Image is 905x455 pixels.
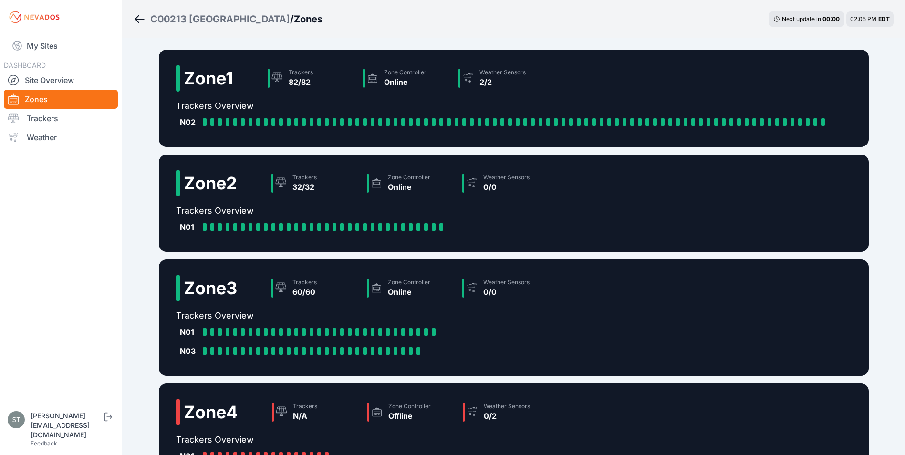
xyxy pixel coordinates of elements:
[268,275,363,301] a: Trackers60/60
[483,286,530,298] div: 0/0
[294,12,322,26] h3: Zones
[388,403,431,410] div: Zone Controller
[484,410,530,422] div: 0/2
[384,69,426,76] div: Zone Controller
[4,90,118,109] a: Zones
[293,403,317,410] div: Trackers
[388,410,431,422] div: Offline
[878,15,890,22] span: EDT
[292,181,317,193] div: 32/32
[388,286,430,298] div: Online
[782,15,821,22] span: Next update in
[483,174,530,181] div: Weather Sensors
[290,12,294,26] span: /
[150,12,290,26] a: C00213 [GEOGRAPHIC_DATA]
[4,34,118,57] a: My Sites
[458,275,554,301] a: Weather Sensors0/0
[455,65,550,92] a: Weather Sensors2/2
[176,433,554,446] h2: Trackers Overview
[31,440,57,447] a: Feedback
[31,411,102,440] div: [PERSON_NAME][EMAIL_ADDRESS][DOMAIN_NAME]
[4,109,118,128] a: Trackers
[134,7,322,31] nav: Breadcrumb
[292,174,317,181] div: Trackers
[180,326,199,338] div: N01
[388,174,430,181] div: Zone Controller
[4,61,46,69] span: DASHBOARD
[479,76,526,88] div: 2/2
[289,76,313,88] div: 82/82
[289,69,313,76] div: Trackers
[479,69,526,76] div: Weather Sensors
[822,15,840,23] div: 00 : 00
[384,76,426,88] div: Online
[292,279,317,286] div: Trackers
[180,221,199,233] div: N01
[8,411,25,428] img: steve@nevados.solar
[184,69,233,88] h2: Zone 1
[292,286,317,298] div: 60/60
[264,65,359,92] a: Trackers82/82
[458,170,554,196] a: Weather Sensors0/0
[8,10,61,25] img: Nevados
[483,279,530,286] div: Weather Sensors
[268,399,364,425] a: TrackersN/A
[483,181,530,193] div: 0/0
[850,15,876,22] span: 02:05 PM
[484,403,530,410] div: Weather Sensors
[184,279,237,298] h2: Zone 3
[176,99,832,113] h2: Trackers Overview
[268,170,363,196] a: Trackers32/32
[184,174,237,193] h2: Zone 2
[4,71,118,90] a: Site Overview
[459,399,554,425] a: Weather Sensors0/2
[293,410,317,422] div: N/A
[4,128,118,147] a: Weather
[388,279,430,286] div: Zone Controller
[176,309,554,322] h2: Trackers Overview
[176,204,554,217] h2: Trackers Overview
[180,345,199,357] div: N03
[388,181,430,193] div: Online
[180,116,199,128] div: N02
[184,403,238,422] h2: Zone 4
